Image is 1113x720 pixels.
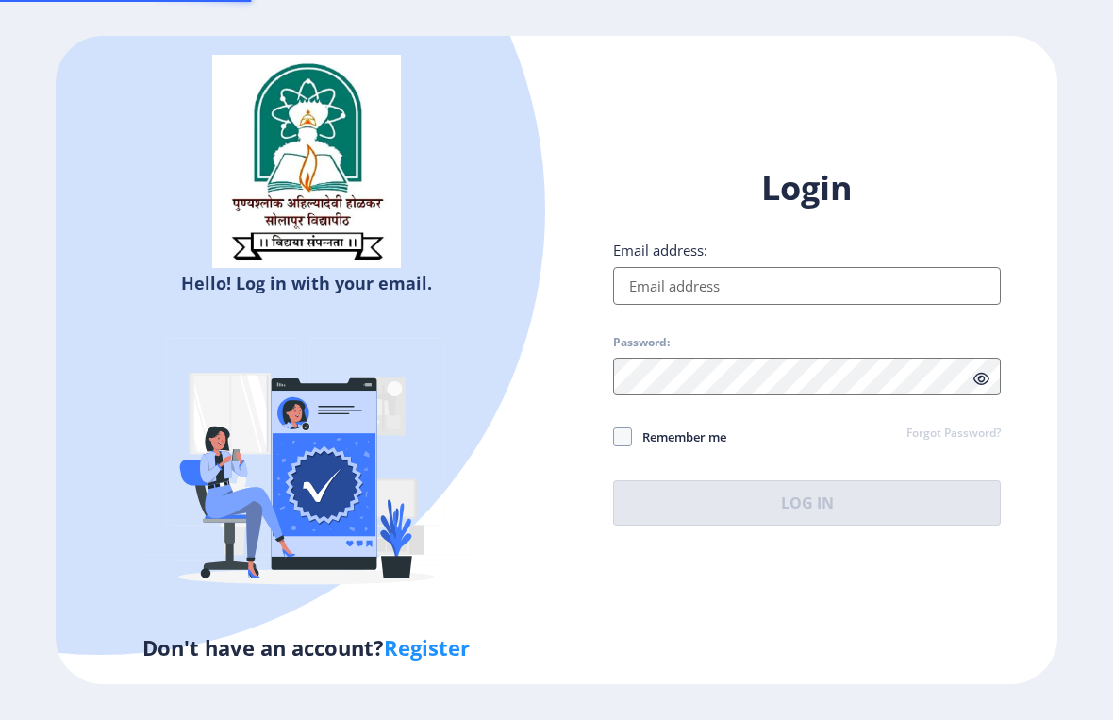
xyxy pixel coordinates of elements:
[212,55,401,268] img: sulogo.png
[613,267,1001,305] input: Email address
[613,480,1001,526] button: Log In
[906,426,1001,443] a: Forgot Password?
[613,165,1001,210] h1: Login
[613,241,707,260] label: Email address:
[70,632,542,662] h5: Don't have an account?
[141,302,472,632] img: Verified-rafiki.svg
[632,426,726,448] span: Remember me
[613,335,670,350] label: Password:
[384,633,470,661] a: Register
